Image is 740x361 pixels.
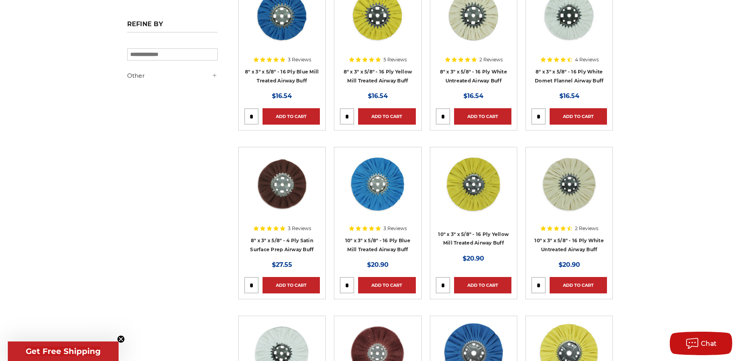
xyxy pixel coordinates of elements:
span: Chat [701,340,717,347]
img: 8 inch satin surface prep airway buff [251,153,313,215]
span: Get Free Shipping [26,347,101,356]
a: Add to Cart [454,108,511,125]
h5: Refine by [127,20,218,32]
a: Add to Cart [263,108,320,125]
a: Add to Cart [358,108,415,125]
a: 10 inch yellow mill treated airway buff [436,153,511,229]
a: 8" x 3" x 5/8" - 16 Ply Blue Mill Treated Airway Buff [245,69,319,84]
a: 8" x 3" x 5/8" - 16 Ply White Domet Flannel Airway Buff [535,69,603,84]
img: 10 inch blue treated airway buffing wheel [346,153,409,215]
span: $16.54 [559,92,579,100]
img: 10 inch untreated airway buffing wheel [538,153,600,215]
a: Add to Cart [550,277,607,293]
a: 8" x 3" x 5/8" - 16 Ply Yellow Mill Treated Airway Buff [344,69,412,84]
span: 4 Reviews [575,57,599,62]
button: Chat [670,332,732,355]
span: 3 Reviews [383,226,407,231]
span: $16.54 [368,92,388,100]
span: 3 Reviews [288,57,311,62]
span: 3 Reviews [288,226,311,231]
a: Add to Cart [263,277,320,293]
a: 10 inch untreated airway buffing wheel [531,153,607,229]
a: Add to Cart [358,277,415,293]
a: Add to Cart [550,108,607,125]
div: Get Free ShippingClose teaser [8,341,119,361]
span: $20.90 [367,261,389,268]
span: 5 Reviews [383,57,407,62]
a: 10" x 3" x 5/8" - 16 Ply White Untreated Airway Buff [534,238,604,252]
span: $20.90 [463,255,484,262]
a: 10" x 3" x 5/8" - 16 Ply Blue Mill Treated Airway Buff [345,238,410,252]
span: 2 Reviews [575,226,598,231]
span: $16.54 [463,92,483,100]
a: Add to Cart [454,277,511,293]
a: 10 inch blue treated airway buffing wheel [340,153,415,229]
a: 8 inch satin surface prep airway buff [244,153,320,229]
h5: Other [127,71,218,80]
img: 10 inch yellow mill treated airway buff [442,153,505,215]
a: 8" x 3" x 5/8" - 16 Ply White Untreated Airway Buff [440,69,507,84]
span: $20.90 [559,261,580,268]
span: $16.54 [272,92,292,100]
a: 8" x 3" x 5/8" - 4 Ply Satin Surface Prep Airway Buff [250,238,314,252]
span: 2 Reviews [479,57,503,62]
button: Close teaser [117,335,125,343]
a: 10" x 3" x 5/8" - 16 Ply Yellow Mill Treated Airway Buff [438,231,509,246]
span: $27.55 [272,261,292,268]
